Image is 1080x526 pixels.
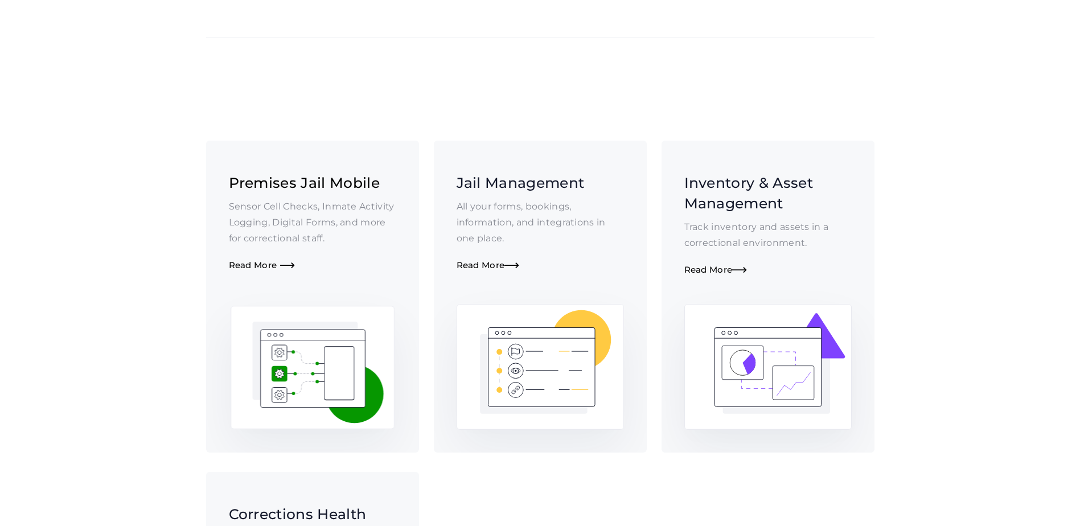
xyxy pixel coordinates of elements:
iframe: Chat Widget [1023,471,1080,526]
p: All your forms, bookings, information, and integrations in one place. [457,199,624,246]
span:  [504,261,519,271]
h3: Premises Jail Mobile [229,172,396,193]
div: Read More [684,265,852,276]
h3: Inventory & Asset Management [684,172,852,213]
a: Inventory & Asset ManagementTrack inventory and assets in a correctional environment.Read More [662,141,874,453]
h3: Corrections Health [229,504,396,524]
div: Read More [229,260,396,271]
a: Jail ManagementAll your forms, bookings, information, and integrations in one place.Read More [434,141,647,453]
span:  [280,261,295,271]
h3: Jail Management [457,172,624,193]
div: Read More [457,260,624,271]
a: Premises Jail MobileSensor Cell Checks, Inmate Activity Logging, Digital Forms, and more for corr... [206,141,419,453]
p: Track inventory and assets in a correctional environment. [684,219,852,251]
span:  [732,266,747,276]
p: Sensor Cell Checks, Inmate Activity Logging, Digital Forms, and more for correctional staff. [229,199,396,246]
